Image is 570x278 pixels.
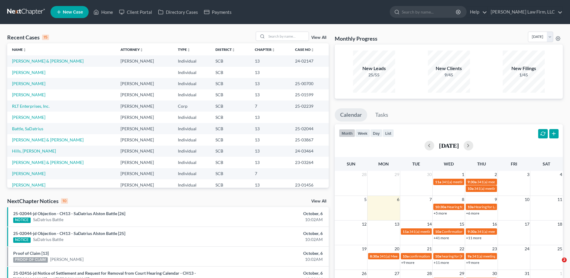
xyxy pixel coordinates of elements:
a: View All [311,36,326,40]
span: 11 [557,196,563,203]
a: Home [90,7,116,17]
td: SCB [211,146,250,157]
span: 2 [494,171,498,178]
span: 8:30a [370,254,379,258]
a: Client Portal [116,7,155,17]
td: [PERSON_NAME] [116,55,173,66]
span: 26 [361,270,367,277]
div: New Leads [353,65,395,72]
i: unfold_more [23,48,26,52]
div: New Filings [503,65,545,72]
span: 9:30a [468,180,477,184]
span: 2 [562,258,567,262]
td: 13 [250,55,290,66]
div: PROOF OF CLAIM [13,257,48,263]
td: Corp [173,100,211,112]
button: list [383,129,394,137]
a: [PERSON_NAME] [12,115,45,120]
div: 10 [61,198,68,204]
span: 341(a) meeting for [PERSON_NAME] [477,229,535,234]
span: 10a [468,205,474,209]
td: 13 [250,112,290,123]
div: 10:02AM [224,217,323,223]
span: Fri [511,161,517,166]
a: Hills, [PERSON_NAME] [12,148,56,153]
td: SCB [211,67,250,78]
a: 25-02044-jd Objection - CH13 - SaDatrius Alston Battle [25] [13,231,125,236]
td: [PERSON_NAME] [116,168,173,179]
span: 341(a) meeting for [PERSON_NAME] [442,180,500,184]
a: [PERSON_NAME] & [PERSON_NAME] [12,58,84,63]
td: Individual [173,123,211,134]
span: Hearing for [PERSON_NAME] & [PERSON_NAME] [447,205,526,209]
input: Search by name... [267,32,309,41]
td: [PERSON_NAME] [116,100,173,112]
a: Attorneyunfold_more [120,47,143,52]
span: 10:30a [435,205,446,209]
a: Payments [201,7,235,17]
span: 27 [394,270,400,277]
a: +9 more [466,260,479,265]
td: [PERSON_NAME] [116,179,173,190]
span: 28 [361,171,367,178]
i: unfold_more [187,48,191,52]
a: +11 more [466,236,481,240]
td: [PERSON_NAME] [116,89,173,100]
a: +41 more [434,236,449,240]
a: [PERSON_NAME] [12,92,45,97]
td: Individual [173,89,211,100]
td: 13 [250,179,290,190]
td: 13 [250,123,290,134]
span: 10 [524,196,530,203]
a: +9 more [401,260,414,265]
a: +11 more [434,260,449,265]
td: [PERSON_NAME] [116,78,173,89]
td: 23-03264 [290,157,329,168]
td: Individual [173,168,211,179]
i: unfold_more [232,48,235,52]
td: 13 [250,146,290,157]
div: 10:02AM [224,256,323,262]
span: confirmation hearing for [PERSON_NAME] & [PERSON_NAME] [409,254,509,258]
span: Sun [347,161,355,166]
span: 17 [524,221,530,228]
input: Search by name... [402,6,457,17]
td: 25-01599 [290,89,329,100]
span: 10a [468,186,474,191]
span: 22 [459,245,465,252]
span: 24 [524,245,530,252]
a: Directory Cases [155,7,201,17]
span: 15 [459,221,465,228]
span: 23 [492,245,498,252]
span: 20 [394,245,400,252]
td: Individual [173,67,211,78]
td: [PERSON_NAME] [116,134,173,145]
a: [PERSON_NAME] [12,81,45,86]
span: 9 [494,196,498,203]
span: 30 [492,270,498,277]
td: SCB [211,168,250,179]
a: 25-02044-jd Objection - CH13 - SaDatrius Alston Battle [26] [13,211,125,216]
span: 30 [426,171,432,178]
a: [PERSON_NAME] [50,256,84,262]
td: 25-03867 [290,134,329,145]
span: 341(a) meeting for [PERSON_NAME] [474,186,532,191]
td: 13 [250,89,290,100]
span: 11a [435,180,441,184]
td: 23-01456 [290,179,329,190]
td: SCB [211,123,250,134]
a: Chapterunfold_more [255,47,275,52]
span: 341(a) Meeting of Creditors for [PERSON_NAME] [379,254,457,258]
td: [PERSON_NAME] [116,146,173,157]
td: Individual [173,112,211,123]
a: [PERSON_NAME] [12,171,45,176]
span: 1 [559,270,563,277]
a: [PERSON_NAME] [12,70,45,75]
td: 24-02147 [290,55,329,66]
h2: [DATE] [439,142,459,149]
span: Hearing for La [PERSON_NAME] [474,205,525,209]
a: [PERSON_NAME] Law Firm, LLC [488,7,562,17]
span: 10a [435,254,441,258]
td: Individual [173,146,211,157]
span: 10a [403,254,409,258]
